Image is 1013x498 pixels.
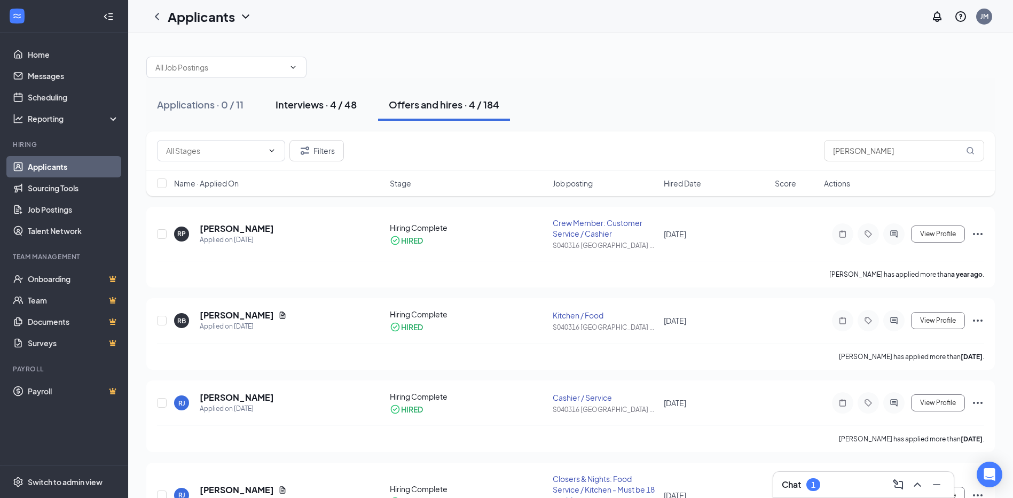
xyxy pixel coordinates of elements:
button: Filter Filters [289,140,344,161]
div: Offers and hires · 4 / 184 [389,98,499,111]
button: View Profile [911,394,965,411]
p: [PERSON_NAME] has applied more than . [839,434,984,443]
b: a year ago [951,270,983,278]
svg: CheckmarkCircle [390,235,401,246]
button: View Profile [911,225,965,243]
input: All Stages [166,145,263,157]
svg: ChevronDown [289,63,297,72]
svg: Ellipses [971,396,984,409]
h5: [PERSON_NAME] [200,484,274,496]
svg: CheckmarkCircle [390,404,401,415]
button: ComposeMessage [890,476,907,493]
svg: Tag [862,230,875,238]
div: S040316 [GEOGRAPHIC_DATA] ... [553,323,657,332]
svg: Filter [299,144,311,157]
div: HIRED [401,404,423,415]
a: DocumentsCrown [28,311,119,332]
div: Reporting [28,113,120,124]
div: Payroll [13,364,117,373]
a: TeamCrown [28,290,119,311]
div: Applied on [DATE] [200,403,274,414]
a: Sourcing Tools [28,177,119,199]
a: OnboardingCrown [28,268,119,290]
svg: QuestionInfo [954,10,967,23]
b: [DATE] [961,353,983,361]
h1: Applicants [168,7,235,26]
div: Hiring Complete [390,222,547,233]
div: Team Management [13,252,117,261]
a: SurveysCrown [28,332,119,354]
h5: [PERSON_NAME] [200,223,274,235]
h5: [PERSON_NAME] [200,392,274,403]
div: 1 [811,480,815,489]
div: Hiring Complete [390,484,547,494]
div: Applied on [DATE] [200,235,274,245]
span: Actions [824,178,850,189]
svg: Ellipses [971,314,984,327]
a: Home [28,44,119,65]
div: RJ [178,399,185,408]
span: Score [775,178,796,189]
div: Applications · 0 / 11 [157,98,244,111]
div: Cashier / Service [553,392,657,403]
svg: ChevronDown [239,10,252,23]
div: Open Intercom Messenger [977,462,1002,487]
svg: ComposeMessage [892,478,905,491]
svg: Minimize [930,478,943,491]
button: View Profile [911,312,965,329]
svg: ChevronUp [911,478,924,491]
svg: Tag [862,399,875,407]
input: Search in offers and hires [824,140,984,161]
button: Minimize [928,476,945,493]
svg: Tag [862,316,875,325]
svg: Note [836,399,849,407]
svg: ActiveChat [888,230,900,238]
span: [DATE] [664,398,686,408]
svg: Ellipses [971,228,984,240]
span: View Profile [920,317,956,324]
button: ChevronUp [909,476,926,493]
span: Name · Applied On [174,178,239,189]
svg: Notifications [931,10,944,23]
a: Talent Network [28,220,119,242]
div: HIRED [401,322,423,332]
a: Messages [28,65,119,87]
p: [PERSON_NAME] has applied more than . [839,352,984,361]
svg: Note [836,230,849,238]
svg: CheckmarkCircle [390,322,401,332]
div: Kitchen / Food [553,310,657,321]
div: Applied on [DATE] [200,321,287,332]
svg: Settings [13,477,23,487]
a: Scheduling [28,87,119,108]
h3: Chat [782,479,801,491]
span: Job posting [553,178,593,189]
svg: ChevronLeft [151,10,163,23]
div: S040316 [GEOGRAPHIC_DATA] ... [553,405,657,414]
span: View Profile [920,230,956,238]
h5: [PERSON_NAME] [200,309,274,321]
span: Stage [390,178,411,189]
div: Hiring Complete [390,391,547,402]
div: JM [980,12,988,21]
span: Hired Date [664,178,701,189]
div: RB [177,316,186,325]
svg: Document [278,486,287,494]
div: HIRED [401,235,423,246]
span: [DATE] [664,316,686,325]
a: Applicants [28,156,119,177]
svg: MagnifyingGlass [966,146,975,155]
div: S040316 [GEOGRAPHIC_DATA] ... [553,241,657,250]
div: Hiring [13,140,117,149]
svg: Collapse [103,11,114,22]
div: Crew Member: Customer Service / Cashier [553,217,657,239]
svg: Document [278,311,287,320]
span: [DATE] [664,229,686,239]
div: RP [177,229,186,238]
b: [DATE] [961,435,983,443]
p: [PERSON_NAME] has applied more than . [829,270,984,279]
span: View Profile [920,399,956,407]
a: Job Postings [28,199,119,220]
svg: WorkstreamLogo [12,11,22,21]
svg: ActiveChat [888,399,900,407]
